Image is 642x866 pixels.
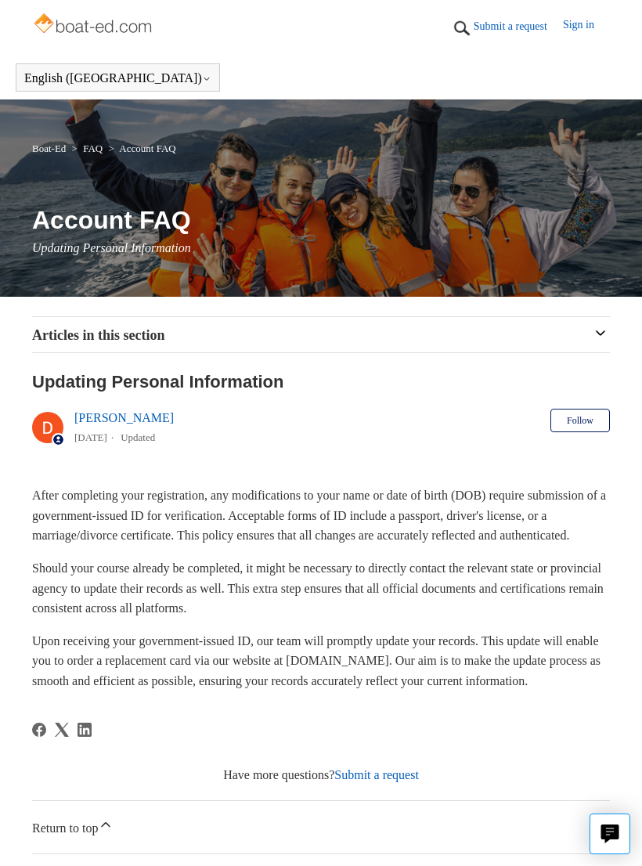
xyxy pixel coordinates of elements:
a: Account FAQ [119,143,175,154]
button: Live chat [590,814,630,854]
button: Follow Article [550,409,610,432]
img: 01HZPCYTXV3JW8MJV9VD7EMK0H [450,16,474,40]
img: Boat-Ed Help Center home page [32,9,157,41]
a: LinkedIn [78,723,92,737]
p: Upon receiving your government-issued ID, our team will promptly update your records. This update... [32,631,610,691]
button: English ([GEOGRAPHIC_DATA]) [24,71,211,85]
li: Boat-Ed [32,143,69,154]
a: Submit a request [474,18,563,34]
a: Sign in [563,16,610,40]
p: After completing your registration, any modifications to your name or date of birth (DOB) require... [32,485,610,546]
a: Facebook [32,723,46,737]
li: Account FAQ [105,143,175,154]
p: Should your course already be completed, it might be necessary to directly contact the relevant s... [32,558,610,619]
svg: Share this page on X Corp [55,723,69,737]
div: Have more questions? [32,766,610,785]
a: FAQ [83,143,103,154]
h1: Account FAQ [32,201,610,239]
a: [PERSON_NAME] [74,411,174,424]
svg: Share this page on LinkedIn [78,723,92,737]
a: Submit a request [334,768,419,781]
a: Return to top [32,801,610,853]
svg: Share this page on Facebook [32,723,46,737]
time: 03/01/2024, 15:53 [74,431,107,443]
a: X Corp [55,723,69,737]
h2: Updating Personal Information [32,369,610,395]
a: Boat-Ed [32,143,66,154]
span: Articles in this section [32,327,164,343]
li: FAQ [69,143,106,154]
li: Updated [121,431,155,443]
span: Updating Personal Information [32,241,191,254]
